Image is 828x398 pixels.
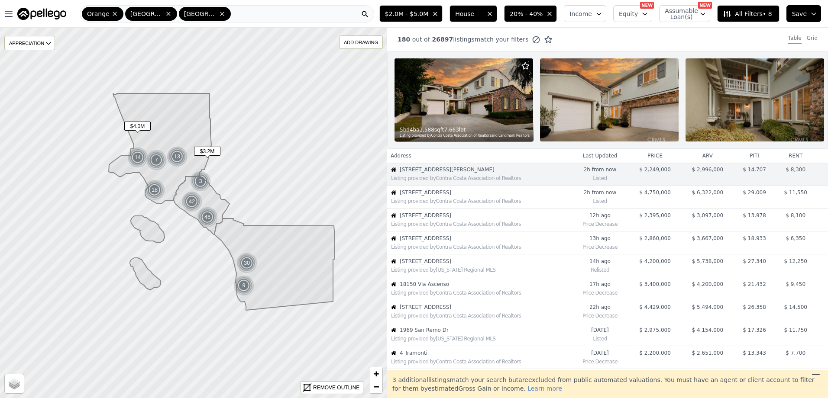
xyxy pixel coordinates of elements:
[786,235,805,241] span: $ 6,350
[784,189,807,196] span: $ 11,550
[391,236,396,241] img: House
[686,58,824,141] img: Property Photo 3
[639,167,671,173] span: $ 2,249,000
[692,304,724,310] span: $ 5,494,000
[639,304,671,310] span: $ 4,429,000
[194,147,220,159] div: $3.2M
[233,275,254,296] div: 9
[639,235,671,241] span: $ 2,860,000
[313,384,359,392] div: REMOVE OUTLINE
[504,5,557,22] button: 20% - 40%
[786,350,805,356] span: $ 7,700
[395,58,533,141] img: Property Photo 1
[379,5,443,22] button: $2.0M - $5.0M
[391,167,396,172] img: House
[692,235,724,241] span: $ 3,667,000
[398,36,410,43] span: 180
[391,190,396,195] img: House
[5,374,24,393] a: Layers
[575,288,625,296] div: Price Decrease
[639,327,671,333] span: $ 2,975,000
[564,5,606,22] button: Income
[391,213,396,218] img: House
[87,10,110,18] span: Orange
[190,171,211,192] img: g1.png
[391,350,396,356] img: House
[639,350,671,356] span: $ 2,200,000
[373,368,379,379] span: +
[450,5,497,22] button: House
[124,122,151,134] div: $4.0M
[743,189,766,196] span: $ 29,009
[692,212,724,218] span: $ 3,097,000
[639,212,671,218] span: $ 2,395,000
[575,327,625,334] time: 2025-08-28 07:30
[792,10,807,18] span: Save
[692,327,724,333] span: $ 4,154,000
[144,180,165,200] img: g1.png
[4,36,55,50] div: APPRECIATION
[391,198,571,205] div: Listing provided by Contra Costa Association of Realtors
[387,35,553,44] div: out of listings
[692,350,724,356] span: $ 2,651,000
[575,166,625,173] time: 2025-08-29 22:53
[527,385,562,392] span: Learn more
[692,258,724,264] span: $ 5,738,000
[391,358,571,365] div: Listing provided by Contra Costa Association of Realtors
[571,149,629,163] th: Last Updated
[575,334,625,342] div: Listed
[510,10,543,18] span: 20% - 40%
[743,258,766,264] span: $ 27,340
[743,167,766,173] span: $ 14,707
[167,146,188,167] div: 13
[639,189,671,196] span: $ 4,750,000
[190,171,211,192] div: 3
[197,207,218,228] div: 45
[400,133,530,138] div: Listing provided by Contra Costa Association of Realtors and Landmark Realtors
[181,191,202,212] div: 42
[400,212,571,219] span: [STREET_ADDRESS]
[659,5,710,22] button: Assumable Loan(s)
[130,10,163,18] span: [GEOGRAPHIC_DATA]
[400,258,571,265] span: [STREET_ADDRESS]
[400,281,571,288] span: 18150 Via Ascenso
[400,327,571,334] span: 1969 San Remo Dr
[575,350,625,356] time: 2025-08-28 07:02
[717,5,779,22] button: All Filters• 8
[400,235,571,242] span: [STREET_ADDRESS]
[575,173,625,182] div: Listed
[444,126,459,133] span: 7,663
[807,35,818,44] div: Grid
[786,167,805,173] span: $ 8,300
[369,380,382,393] a: Zoom out
[233,275,255,296] img: g1.png
[575,242,625,250] div: Price Decrease
[127,147,149,168] img: g1.png
[236,253,258,273] img: g1.png
[391,289,571,296] div: Listing provided by Contra Costa Association of Realtors
[743,304,766,310] span: $ 26,358
[639,281,671,287] span: $ 3,400,000
[619,10,638,18] span: Equity
[613,5,652,22] button: Equity
[692,167,724,173] span: $ 2,996,000
[430,36,453,43] span: 26897
[743,327,766,333] span: $ 17,326
[540,58,679,141] img: Property Photo 2
[692,281,724,287] span: $ 4,200,000
[743,212,766,218] span: $ 13,978
[569,10,592,18] span: Income
[575,235,625,242] time: 2025-08-29 07:39
[184,10,217,18] span: [GEOGRAPHIC_DATA]
[786,5,821,22] button: Save
[788,35,802,44] div: Table
[575,258,625,265] time: 2025-08-29 07:02
[743,235,766,241] span: $ 18,933
[743,350,766,356] span: $ 13,343
[723,10,772,18] span: All Filters • 8
[784,327,807,333] span: $ 11,750
[575,311,625,319] div: Price Decrease
[391,221,571,228] div: Listing provided by Contra Costa Association of Realtors
[420,126,434,133] span: 3,588
[786,281,805,287] span: $ 9,450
